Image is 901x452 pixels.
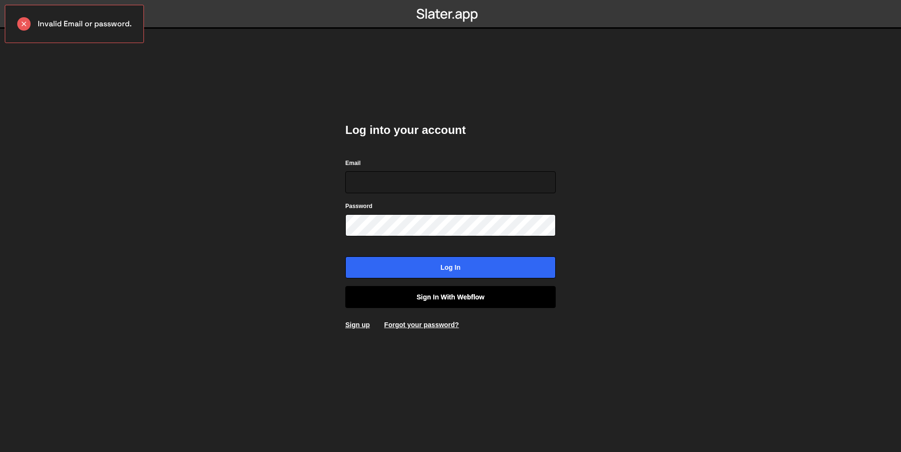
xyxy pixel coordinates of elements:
[345,158,361,168] label: Email
[345,321,370,329] a: Sign up
[345,256,556,278] input: Log in
[345,201,373,211] label: Password
[345,122,556,138] h2: Log into your account
[384,321,459,329] a: Forgot your password?
[345,286,556,308] a: Sign in with Webflow
[5,5,144,43] div: Invalid Email or password.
